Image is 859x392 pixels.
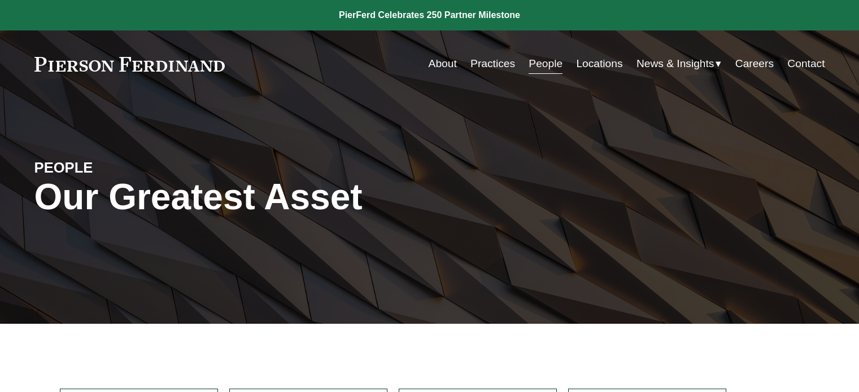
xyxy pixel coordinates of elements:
[470,53,515,74] a: Practices
[34,177,561,218] h1: Our Greatest Asset
[576,53,622,74] a: Locations
[429,53,457,74] a: About
[34,158,232,177] h4: PEOPLE
[529,53,563,74] a: People
[636,53,722,74] a: folder dropdown
[735,53,774,74] a: Careers
[787,53,825,74] a: Contact
[636,54,714,74] span: News & Insights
